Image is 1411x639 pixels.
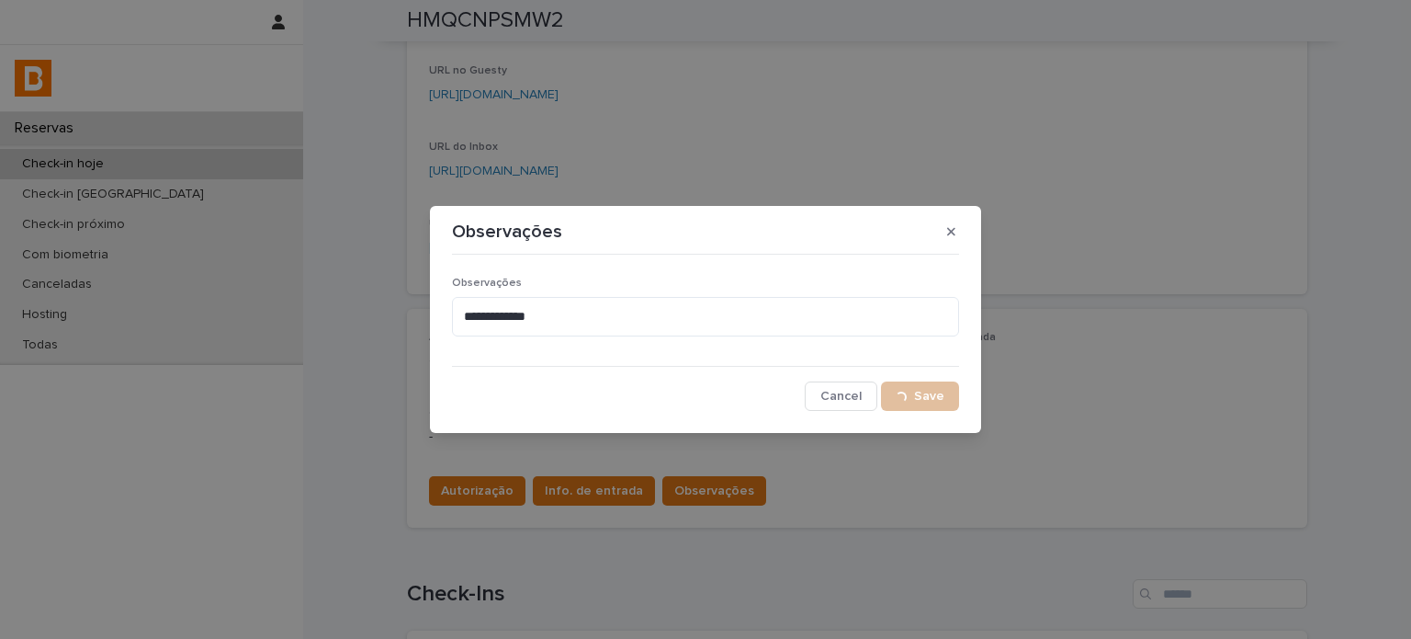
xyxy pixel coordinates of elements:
[452,221,562,243] p: Observações
[820,390,862,403] span: Cancel
[805,382,877,411] button: Cancel
[914,390,944,403] span: Save
[881,382,959,411] button: Save
[452,278,522,289] span: Observações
